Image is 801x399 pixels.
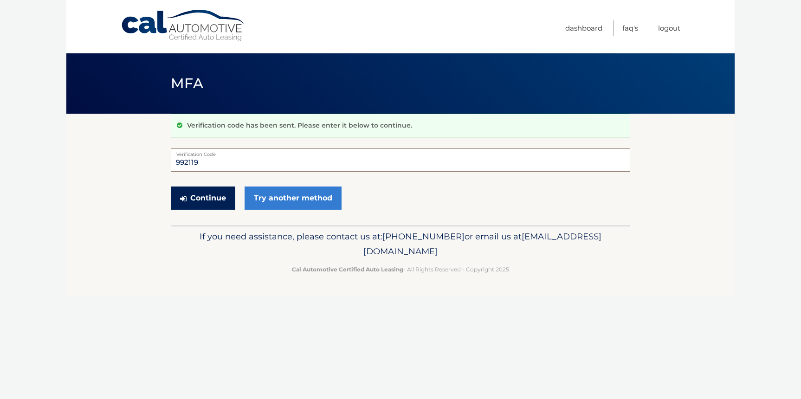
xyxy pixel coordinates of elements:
span: [EMAIL_ADDRESS][DOMAIN_NAME] [363,231,601,257]
button: Continue [171,187,235,210]
a: Cal Automotive [121,9,246,42]
span: MFA [171,75,203,92]
a: Dashboard [565,20,602,36]
p: - All Rights Reserved - Copyright 2025 [177,264,624,274]
span: [PHONE_NUMBER] [382,231,465,242]
input: Verification Code [171,148,630,172]
strong: Cal Automotive Certified Auto Leasing [292,266,403,273]
p: If you need assistance, please contact us at: or email us at [177,229,624,259]
label: Verification Code [171,148,630,156]
a: FAQ's [622,20,638,36]
a: Logout [658,20,680,36]
p: Verification code has been sent. Please enter it below to continue. [187,121,412,129]
a: Try another method [245,187,342,210]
